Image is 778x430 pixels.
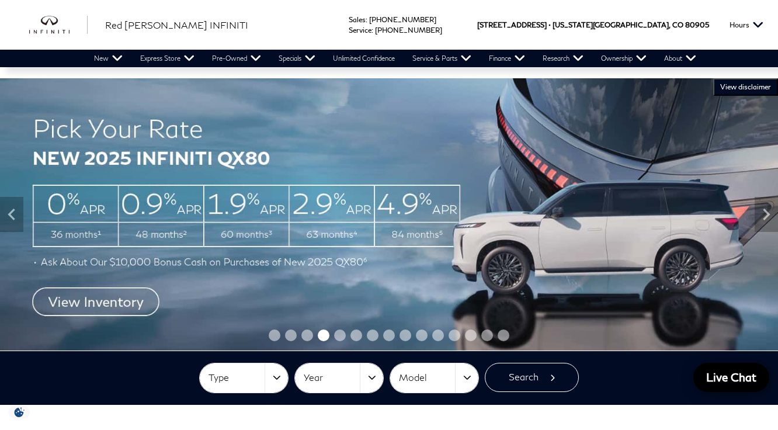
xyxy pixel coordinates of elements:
[349,15,366,24] span: Sales
[399,368,455,387] span: Model
[432,330,444,341] span: Go to slide 11
[131,50,203,67] a: Express Store
[270,50,324,67] a: Specials
[480,50,534,67] a: Finance
[592,50,655,67] a: Ownership
[269,330,280,341] span: Go to slide 1
[334,330,346,341] span: Go to slide 5
[349,26,371,34] span: Service
[105,18,248,32] a: Red [PERSON_NAME] INFINITI
[720,82,771,92] span: VIEW DISCLAIMER
[295,363,383,393] button: Year
[755,197,778,232] div: Next
[105,19,248,30] span: Red [PERSON_NAME] INFINITI
[655,50,705,67] a: About
[366,15,367,24] span: :
[304,368,360,387] span: Year
[285,330,297,341] span: Go to slide 2
[324,50,404,67] a: Unlimited Confidence
[534,50,592,67] a: Research
[498,330,509,341] span: Go to slide 15
[301,330,313,341] span: Go to slide 3
[6,406,33,418] section: Click to Open Cookie Consent Modal
[390,363,478,393] button: Model
[85,50,705,67] nav: Main Navigation
[416,330,428,341] span: Go to slide 10
[693,363,769,392] a: Live Chat
[713,78,778,96] button: VIEW DISCLAIMER
[318,330,329,341] span: Go to slide 4
[477,20,709,29] a: [STREET_ADDRESS] • [US_STATE][GEOGRAPHIC_DATA], CO 80905
[200,363,288,393] button: Type
[375,26,442,34] a: [PHONE_NUMBER]
[400,330,411,341] span: Go to slide 9
[367,330,378,341] span: Go to slide 7
[485,363,579,392] button: Search
[29,16,88,34] a: infiniti
[404,50,480,67] a: Service & Parts
[383,330,395,341] span: Go to slide 8
[29,16,88,34] img: INFINITI
[209,368,265,387] span: Type
[6,406,33,418] img: Opt-Out Icon
[465,330,477,341] span: Go to slide 13
[350,330,362,341] span: Go to slide 6
[700,370,762,384] span: Live Chat
[449,330,460,341] span: Go to slide 12
[481,330,493,341] span: Go to slide 14
[369,15,436,24] a: [PHONE_NUMBER]
[85,50,131,67] a: New
[203,50,270,67] a: Pre-Owned
[371,26,373,34] span: :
